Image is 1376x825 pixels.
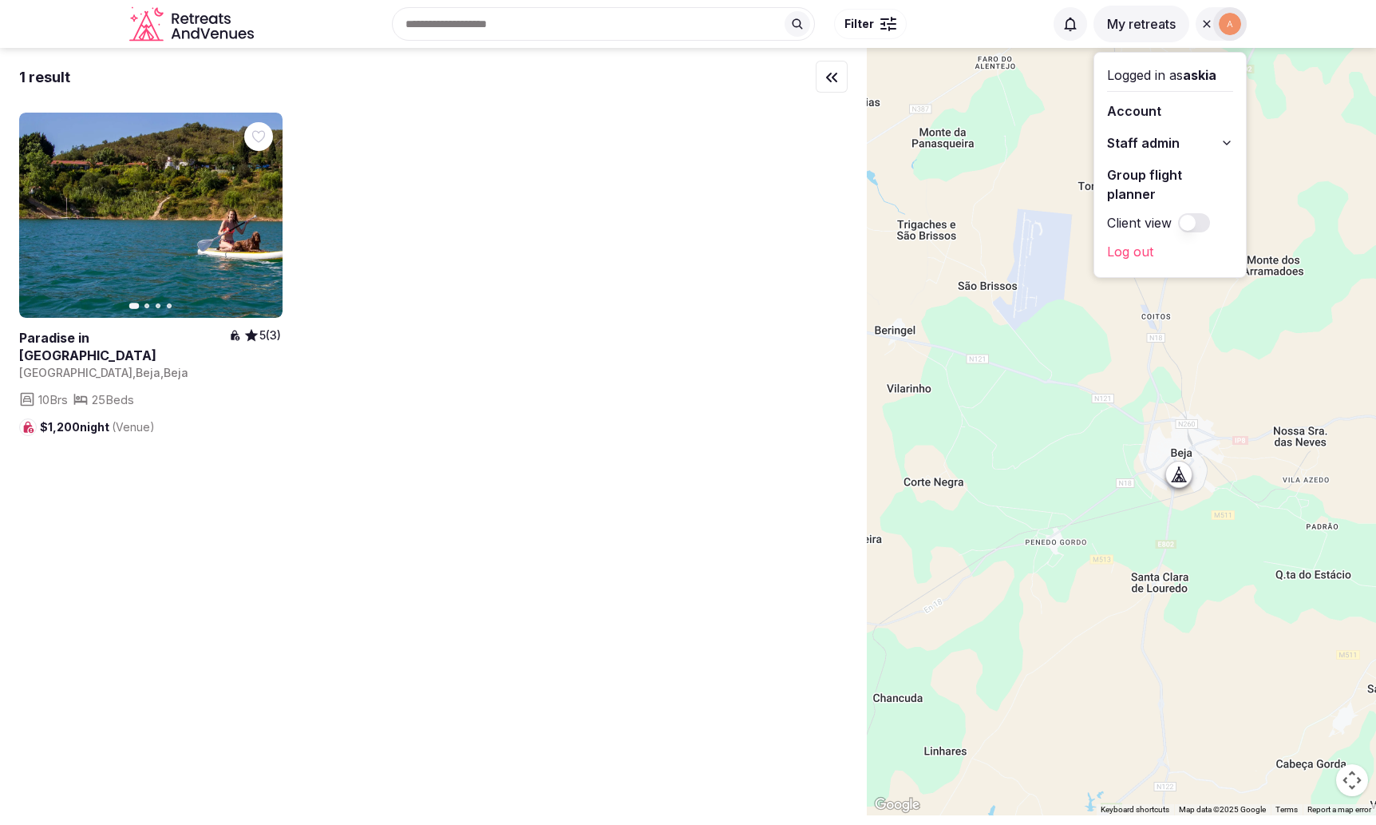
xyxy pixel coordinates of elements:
[1093,16,1189,32] a: My retreats
[1093,6,1189,42] button: My retreats
[40,419,155,435] span: $1,200 night
[243,327,283,343] button: 5(3)
[1107,133,1180,153] span: Staff admin
[1336,764,1368,796] button: Map camera controls
[1107,213,1172,232] label: Client view
[1183,67,1216,83] span: askia
[19,329,229,365] a: View venue
[19,113,283,318] a: View Paradise in Portugal
[160,366,164,379] span: ,
[129,303,140,309] button: Go to slide 1
[1179,805,1266,814] span: Map data ©2025 Google
[136,366,160,379] span: Beja
[1275,805,1298,814] a: Terms (opens in new tab)
[1101,804,1169,815] button: Keyboard shortcuts
[871,795,923,815] a: Open this area in Google Maps (opens a new window)
[144,303,149,308] button: Go to slide 2
[1107,130,1233,156] button: Staff admin
[834,9,907,39] button: Filter
[1107,65,1233,85] div: Logged in as
[19,67,70,87] div: 1 result
[1307,805,1371,814] a: Report a map error
[167,303,172,308] button: Go to slide 4
[1107,162,1233,207] a: Group flight planner
[19,366,132,379] span: [GEOGRAPHIC_DATA]
[132,366,136,379] span: ,
[19,329,229,365] h2: Paradise in [GEOGRAPHIC_DATA]
[156,303,160,308] button: Go to slide 3
[129,6,257,42] svg: Retreats and Venues company logo
[871,795,923,815] img: Google
[844,16,874,32] span: Filter
[1107,239,1233,264] a: Log out
[164,366,188,379] span: Beja
[129,6,257,42] a: Visit the homepage
[112,420,155,434] span: (Venue)
[1219,13,1241,35] img: askia
[92,391,134,408] span: 25 Beds
[259,327,281,343] span: 5 (3)
[1107,98,1233,124] a: Account
[38,391,68,408] span: 10 Brs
